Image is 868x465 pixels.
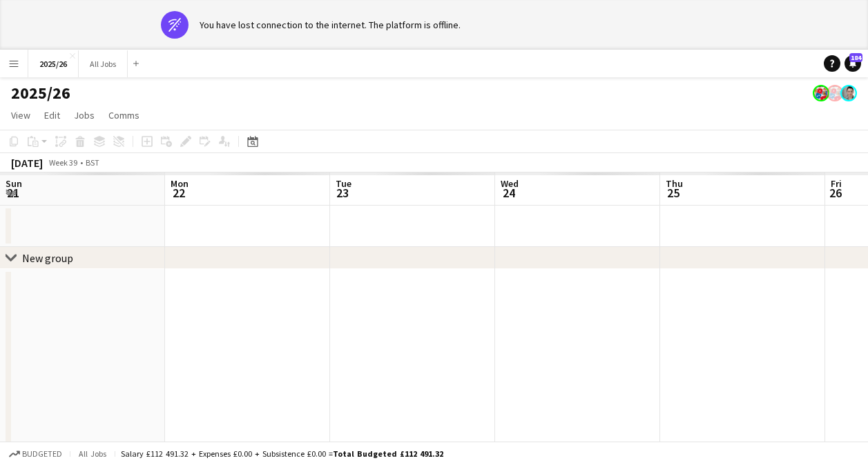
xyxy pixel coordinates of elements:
[46,157,80,168] span: Week 39
[22,251,73,265] div: New group
[68,106,100,124] a: Jobs
[76,448,109,459] span: All jobs
[44,109,60,121] span: Edit
[840,85,857,101] app-user-avatar: Mica Young
[11,83,70,103] h1: 2025/26
[827,85,843,101] app-user-avatar: Event Managers
[11,156,43,170] div: [DATE]
[103,106,145,124] a: Comms
[74,109,95,121] span: Jobs
[829,185,842,201] span: 26
[79,50,128,77] button: All Jobs
[666,177,683,190] span: Thu
[336,177,351,190] span: Tue
[28,50,79,77] button: 2025/26
[11,109,30,121] span: View
[121,448,443,459] div: Salary £112 491.32 + Expenses £0.00 + Subsistence £0.00 =
[108,109,139,121] span: Comms
[86,157,99,168] div: BST
[3,185,22,201] span: 21
[849,53,862,62] span: 184
[22,449,62,459] span: Budgeted
[831,177,842,190] span: Fri
[6,106,36,124] a: View
[334,185,351,201] span: 23
[845,55,861,72] a: 184
[39,106,66,124] a: Edit
[501,177,519,190] span: Wed
[333,448,443,459] span: Total Budgeted £112 491.32
[6,177,22,190] span: Sun
[7,446,64,462] button: Budgeted
[168,185,189,201] span: 22
[499,185,519,201] span: 24
[813,85,829,101] app-user-avatar: Event Managers
[171,177,189,190] span: Mon
[664,185,683,201] span: 25
[200,19,461,31] div: You have lost connection to the internet. The platform is offline.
